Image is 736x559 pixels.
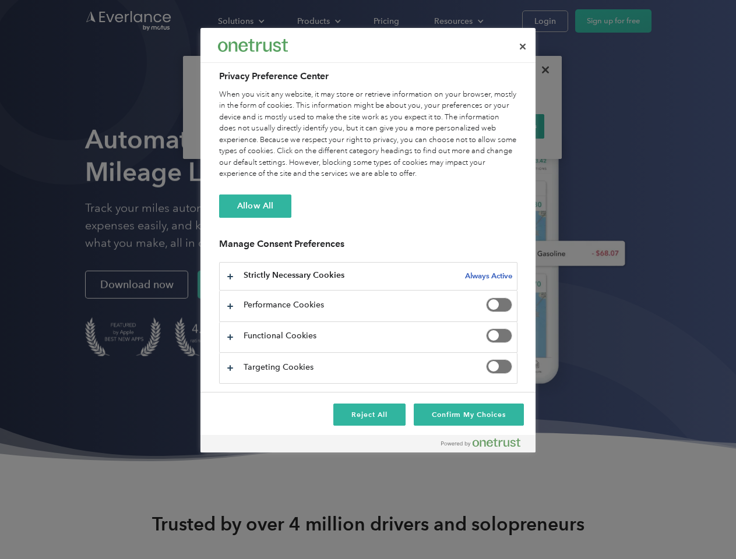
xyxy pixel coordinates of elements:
[441,438,520,447] img: Powered by OneTrust Opens in a new Tab
[200,28,536,452] div: Privacy Preference Center
[218,34,288,57] div: Everlance
[414,404,524,426] button: Confirm My Choices
[219,89,517,180] div: When you visit any website, it may store or retrieve information on your browser, mostly in the f...
[218,39,288,51] img: Everlance
[441,438,530,452] a: Powered by OneTrust Opens in a new Tab
[219,194,291,218] button: Allow All
[200,28,536,452] div: Preference center
[219,238,517,256] h3: Manage Consent Preferences
[510,34,536,59] button: Close
[219,69,517,83] h2: Privacy Preference Center
[333,404,406,426] button: Reject All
